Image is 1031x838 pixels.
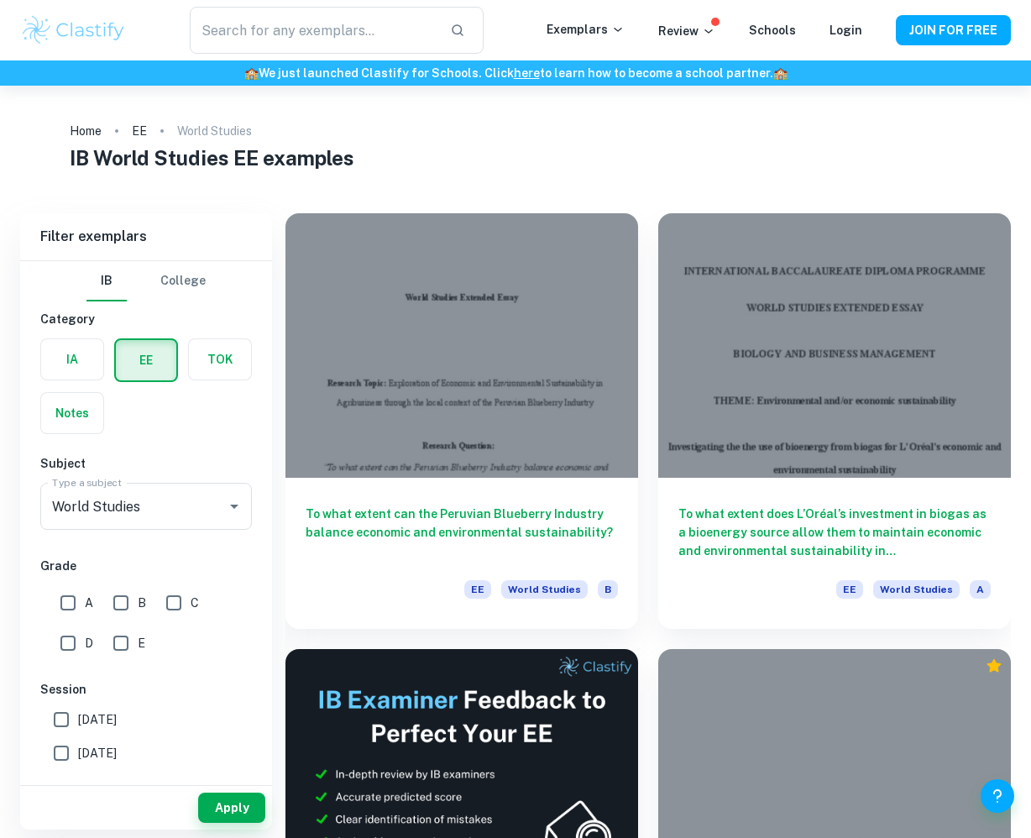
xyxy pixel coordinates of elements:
span: C [191,594,199,612]
input: Search for any exemplars... [190,7,437,54]
span: [DATE] [78,744,117,762]
span: A [85,594,93,612]
span: World Studies [501,580,588,599]
button: Help and Feedback [981,779,1014,813]
p: World Studies [177,122,252,140]
a: Login [830,24,862,37]
h6: We just launched Clastify for Schools. Click to learn how to become a school partner. [3,64,1028,82]
div: Premium [986,657,1002,674]
div: Filter type choice [86,261,206,301]
h6: Session [40,680,252,699]
span: D [85,634,93,652]
p: Review [658,22,715,40]
span: B [138,594,146,612]
span: [DATE] [78,778,117,796]
button: Open [222,495,246,518]
span: EE [836,580,863,599]
h1: IB World Studies EE examples [70,143,961,173]
button: JOIN FOR FREE [896,15,1011,45]
label: Type a subject [52,475,122,490]
h6: Filter exemplars [20,213,272,260]
a: To what extent can the Peruvian Blueberry Industry balance economic and environmental sustainabil... [285,213,638,629]
button: Apply [198,793,265,823]
span: 🏫 [773,66,788,80]
button: TOK [189,339,251,380]
h6: Category [40,310,252,328]
a: Home [70,119,102,143]
a: Schools [749,24,796,37]
span: [DATE] [78,710,117,729]
h6: Grade [40,557,252,575]
span: 🏫 [244,66,259,80]
p: Exemplars [547,20,625,39]
a: EE [132,119,147,143]
span: EE [464,580,491,599]
span: A [970,580,991,599]
button: IB [86,261,127,301]
span: E [138,634,145,652]
button: EE [116,340,176,380]
button: IA [41,339,103,380]
h6: To what extent does L’Oréal’s investment in biogas as a bioenergy source allow them to maintain e... [678,505,991,560]
h6: To what extent can the Peruvian Blueberry Industry balance economic and environmental sustainabil... [306,505,618,560]
a: To what extent does L’Oréal’s investment in biogas as a bioenergy source allow them to maintain e... [658,213,1011,629]
img: Clastify logo [20,13,127,47]
button: College [160,261,206,301]
span: World Studies [873,580,960,599]
a: here [514,66,540,80]
span: B [598,580,618,599]
button: Notes [41,393,103,433]
h6: Subject [40,454,252,473]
